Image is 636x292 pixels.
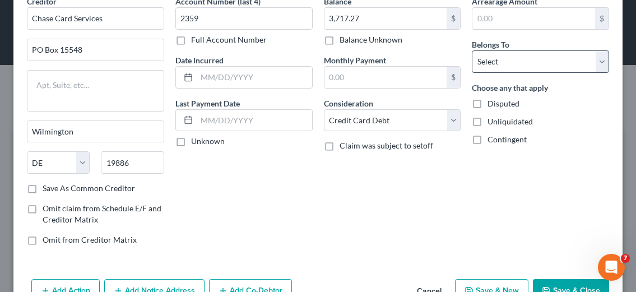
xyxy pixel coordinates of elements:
[340,34,402,45] label: Balance Unknown
[197,67,312,88] input: MM/DD/YYYY
[43,203,161,224] span: Omit claim from Schedule E/F and Creditor Matrix
[598,254,625,281] iframe: Intercom live chat
[472,40,509,49] span: Belongs To
[595,8,609,29] div: $
[43,235,137,244] span: Omit from Creditor Matrix
[621,254,630,263] span: 7
[447,67,460,88] div: $
[324,67,447,88] input: 0.00
[324,54,386,66] label: Monthly Payment
[472,8,595,29] input: 0.00
[191,34,267,45] label: Full Account Number
[27,7,164,30] input: Search creditor by name...
[191,136,225,147] label: Unknown
[43,183,135,194] label: Save As Common Creditor
[27,121,164,142] input: Enter city...
[488,99,519,108] span: Disputed
[324,8,447,29] input: 0.00
[175,7,313,30] input: XXXX
[340,141,433,150] span: Claim was subject to setoff
[175,54,224,66] label: Date Incurred
[324,98,373,109] label: Consideration
[101,151,164,174] input: Enter zip...
[488,135,527,144] span: Contingent
[197,110,312,131] input: MM/DD/YYYY
[27,39,164,61] input: Enter address...
[488,117,533,126] span: Unliquidated
[175,98,240,109] label: Last Payment Date
[472,82,548,94] label: Choose any that apply
[447,8,460,29] div: $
